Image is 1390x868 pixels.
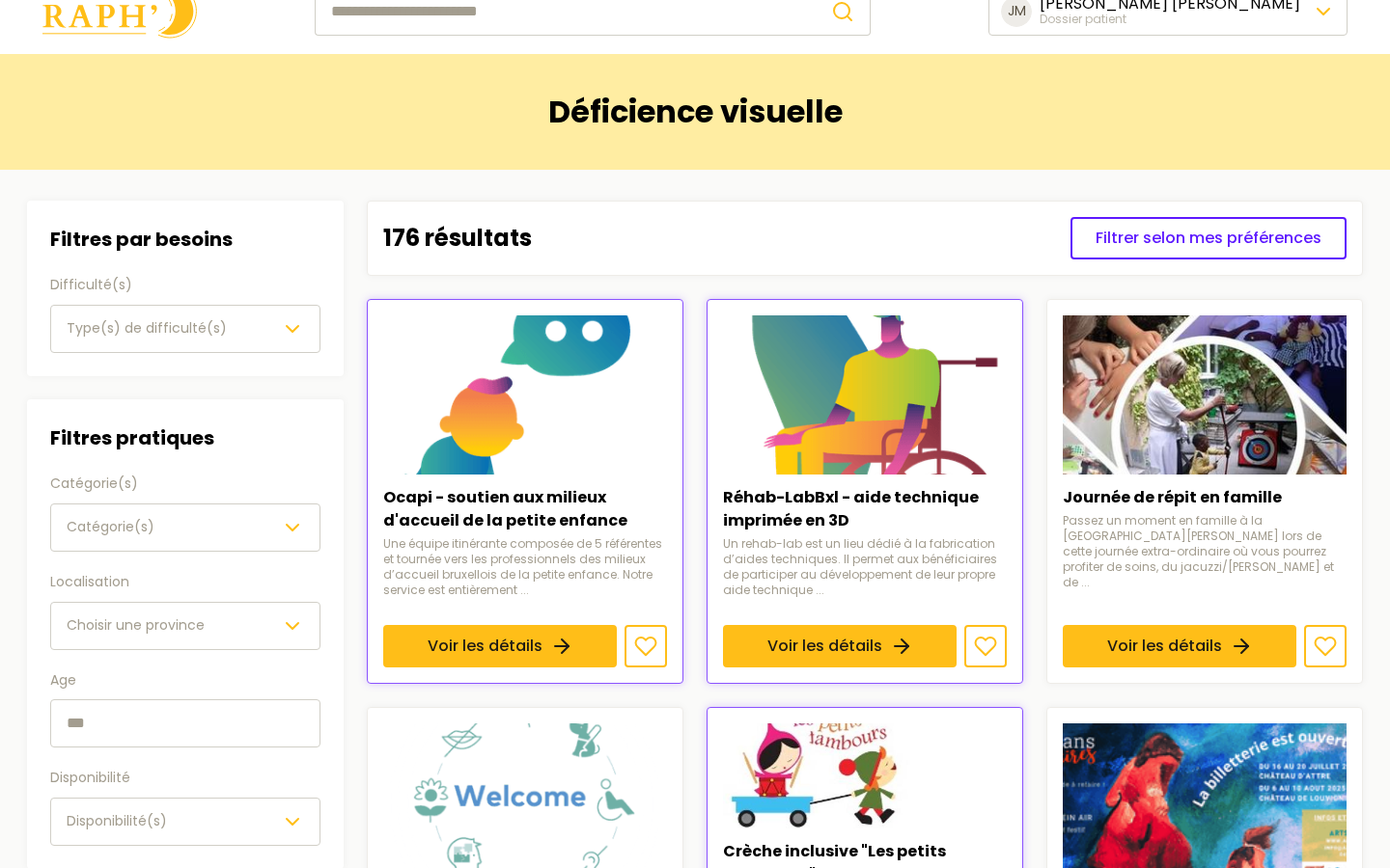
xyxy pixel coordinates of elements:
label: Age [50,669,320,692]
button: Type(s) de difficulté(s) [50,305,320,353]
button: Choisir une province [50,602,320,650]
button: Disponibilité(s) [50,798,320,846]
a: Voir les détails [723,625,957,667]
div: Dossier patient [1040,12,1300,27]
span: Catégorie(s) [67,517,154,536]
button: Ajouter aux favoris [625,625,667,667]
span: Type(s) de difficulté(s) [67,318,227,338]
h3: Filtres pratiques [50,422,320,453]
label: Catégorie(s) [50,473,320,496]
p: 176 résultats [383,223,532,254]
span: Choisir une province [67,615,205,635]
h3: Filtres par besoins [50,224,320,255]
button: Filtrer selon mes préférences [1070,217,1347,259]
button: Ajouter aux favoris [1304,625,1347,667]
label: Disponibilité [50,767,320,790]
a: Voir les détails [383,625,617,667]
span: Filtrer selon mes préférences [1096,227,1321,250]
label: Difficulté(s) [50,274,320,297]
a: Voir les détails [1063,625,1296,667]
span: Disponibilité(s) [67,811,167,830]
button: Ajouter aux favoris [964,625,1007,667]
button: Catégorie(s) [50,503,320,552]
h1: Déficience visuelle [548,94,843,130]
label: Localisation [50,571,320,594]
